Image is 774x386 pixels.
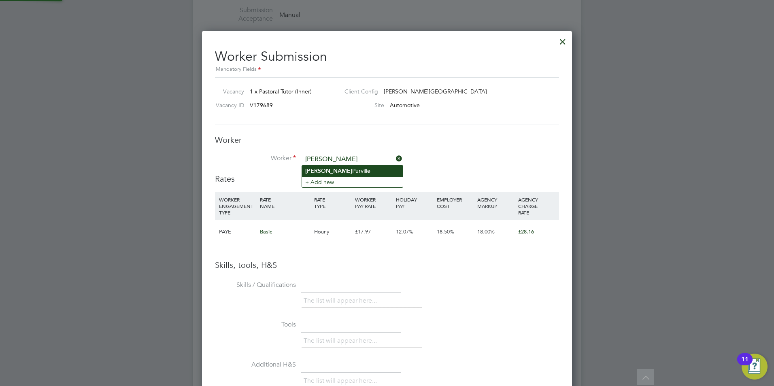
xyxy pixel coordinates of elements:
[390,102,420,109] span: Automotive
[741,359,748,370] div: 11
[250,102,273,109] span: V179689
[215,42,559,74] h2: Worker Submission
[217,192,258,220] div: WORKER ENGAGEMENT TYPE
[212,88,244,95] label: Vacancy
[353,192,394,213] div: WORKER PAY RATE
[305,168,352,174] b: [PERSON_NAME]
[304,335,380,346] li: The list will appear here...
[396,228,413,235] span: 12.07%
[516,192,557,220] div: AGENCY CHARGE RATE
[394,192,435,213] div: HOLIDAY PAY
[217,220,258,244] div: PAYE
[302,176,403,187] li: + Add new
[518,228,534,235] span: £28.16
[250,88,312,95] span: 1 x Pastoral Tutor (Inner)
[215,281,296,289] label: Skills / Qualifications
[384,88,487,95] span: [PERSON_NAME][GEOGRAPHIC_DATA]
[312,192,353,213] div: RATE TYPE
[215,260,559,270] h3: Skills, tools, H&S
[260,228,272,235] span: Basic
[475,192,516,213] div: AGENCY MARKUP
[304,295,380,306] li: The list will appear here...
[258,192,312,213] div: RATE NAME
[338,102,384,109] label: Site
[215,320,296,329] label: Tools
[215,361,296,369] label: Additional H&S
[338,88,378,95] label: Client Config
[312,220,353,244] div: Hourly
[353,220,394,244] div: £17.97
[215,135,559,145] h3: Worker
[742,354,768,380] button: Open Resource Center, 11 new notifications
[435,192,476,213] div: EMPLOYER COST
[437,228,454,235] span: 18.50%
[212,102,244,109] label: Vacancy ID
[302,153,402,165] input: Search for...
[215,65,559,74] div: Mandatory Fields
[477,228,495,235] span: 18.00%
[302,165,403,176] li: Purville
[215,154,296,163] label: Worker
[215,174,559,184] h3: Rates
